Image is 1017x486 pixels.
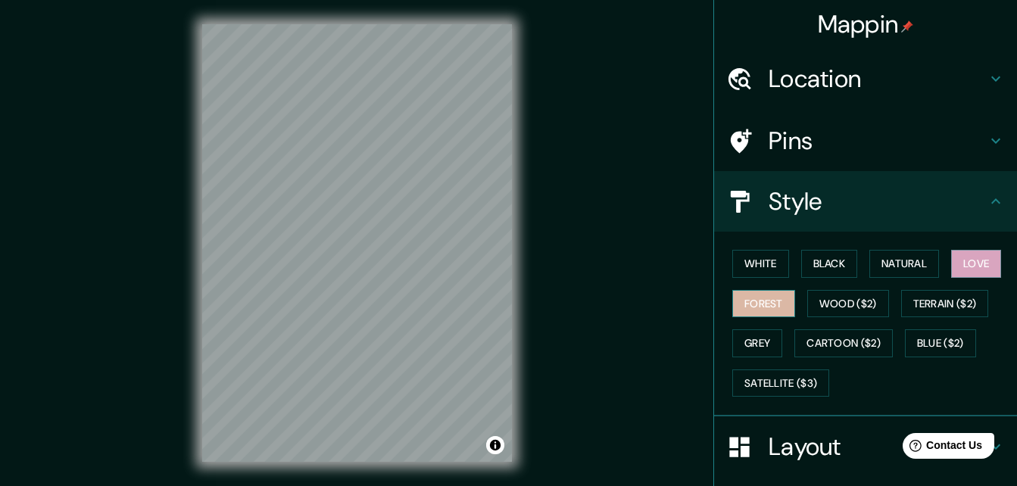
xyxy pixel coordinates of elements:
button: Love [951,250,1001,278]
canvas: Map [202,24,512,462]
button: Black [801,250,858,278]
h4: Location [769,64,987,94]
button: Wood ($2) [807,290,889,318]
iframe: Help widget launcher [882,427,1000,469]
button: Satellite ($3) [732,369,829,397]
button: Forest [732,290,795,318]
button: White [732,250,789,278]
h4: Layout [769,431,987,462]
button: Blue ($2) [905,329,976,357]
h4: Pins [769,126,987,156]
div: Layout [714,416,1017,477]
div: Location [714,48,1017,109]
button: Cartoon ($2) [794,329,893,357]
button: Terrain ($2) [901,290,989,318]
div: Pins [714,111,1017,171]
button: Toggle attribution [486,436,504,454]
button: Natural [869,250,939,278]
div: Style [714,171,1017,232]
h4: Style [769,186,987,217]
h4: Mappin [818,9,914,39]
button: Grey [732,329,782,357]
img: pin-icon.png [901,20,913,33]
